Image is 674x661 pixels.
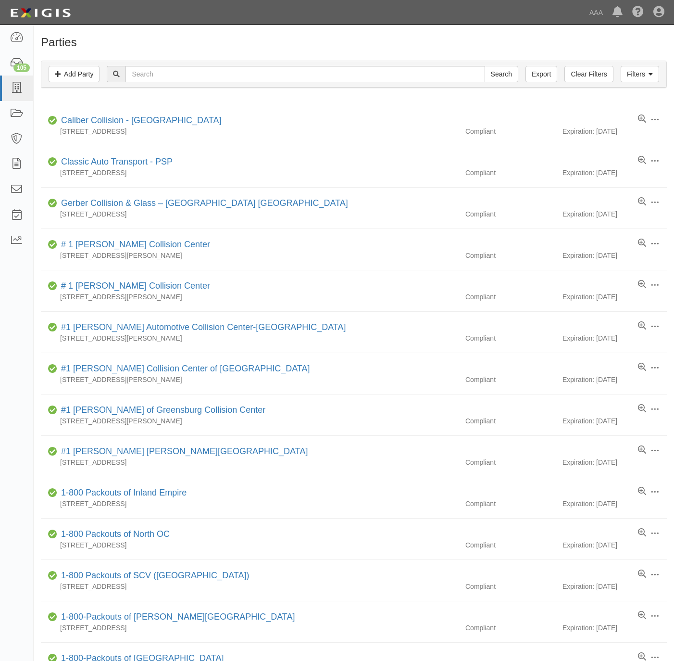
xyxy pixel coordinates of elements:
[458,209,562,219] div: Compliant
[48,200,57,207] i: Compliant
[458,416,562,426] div: Compliant
[458,375,562,384] div: Compliant
[585,3,608,22] a: AAA
[57,570,249,582] div: 1-800 Packouts of SCV (Santa Clarita Valley)
[57,445,308,458] div: #1 Cochran Robinson Township
[562,333,667,343] div: Expiration: [DATE]
[458,168,562,178] div: Compliant
[638,156,646,165] a: View results summary
[48,283,57,290] i: Compliant
[61,240,210,249] a: # 1 [PERSON_NAME] Collision Center
[41,458,458,467] div: [STREET_ADDRESS]
[638,487,646,496] a: View results summary
[458,540,562,550] div: Compliant
[564,66,613,82] a: Clear Filters
[458,499,562,508] div: Compliant
[458,127,562,136] div: Compliant
[458,582,562,591] div: Compliant
[638,445,646,455] a: View results summary
[57,239,210,251] div: # 1 Cochran Collision Center
[48,448,57,455] i: Compliant
[562,251,667,260] div: Expiration: [DATE]
[61,488,187,497] a: 1-800 Packouts of Inland Empire
[458,292,562,302] div: Compliant
[458,251,562,260] div: Compliant
[57,114,221,127] div: Caliber Collision - Gainesville
[638,280,646,290] a: View results summary
[41,540,458,550] div: [STREET_ADDRESS]
[48,407,57,414] i: Compliant
[621,66,659,82] a: Filters
[41,582,458,591] div: [STREET_ADDRESS]
[638,404,646,414] a: View results summary
[562,416,667,426] div: Expiration: [DATE]
[61,157,173,166] a: Classic Auto Transport - PSP
[638,570,646,579] a: View results summary
[638,528,646,538] a: View results summary
[632,7,644,18] i: Help Center - Complianz
[41,209,458,219] div: [STREET_ADDRESS]
[562,127,667,136] div: Expiration: [DATE]
[41,127,458,136] div: [STREET_ADDRESS]
[638,321,646,331] a: View results summary
[125,66,485,82] input: Search
[7,4,74,22] img: logo-5460c22ac91f19d4615b14bd174203de0afe785f0fc80cf4dbbc73dc1793850b.png
[57,363,310,375] div: #1 Cochran Collision Center of Greensburg
[57,487,187,499] div: 1-800 Packouts of Inland Empire
[41,292,458,302] div: [STREET_ADDRESS][PERSON_NAME]
[61,115,221,125] a: Caliber Collision - [GEOGRAPHIC_DATA]
[638,363,646,372] a: View results summary
[57,280,210,292] div: # 1 Cochran Collision Center
[48,572,57,579] i: Compliant
[48,159,57,165] i: Compliant
[638,239,646,248] a: View results summary
[458,458,562,467] div: Compliant
[61,281,210,291] a: # 1 [PERSON_NAME] Collision Center
[48,324,57,331] i: Compliant
[61,529,170,539] a: 1-800 Packouts of North OC
[57,197,348,210] div: Gerber Collision & Glass – Houston Brighton
[562,292,667,302] div: Expiration: [DATE]
[41,499,458,508] div: [STREET_ADDRESS]
[562,375,667,384] div: Expiration: [DATE]
[638,197,646,207] a: View results summary
[562,168,667,178] div: Expiration: [DATE]
[41,416,458,426] div: [STREET_ADDRESS][PERSON_NAME]
[57,321,346,334] div: #1 Cochran Automotive Collision Center-Monroeville
[61,446,308,456] a: #1 [PERSON_NAME] [PERSON_NAME][GEOGRAPHIC_DATA]
[485,66,518,82] input: Search
[41,36,667,49] h1: Parties
[57,528,170,541] div: 1-800 Packouts of North OC
[57,156,173,168] div: Classic Auto Transport - PSP
[638,114,646,124] a: View results summary
[49,66,100,82] a: Add Party
[61,571,249,580] a: 1-800 Packouts of SCV ([GEOGRAPHIC_DATA])
[61,322,346,332] a: #1 [PERSON_NAME] Automotive Collision Center-[GEOGRAPHIC_DATA]
[48,117,57,124] i: Compliant
[61,612,295,622] a: 1-800-Packouts of [PERSON_NAME][GEOGRAPHIC_DATA]
[61,364,310,373] a: #1 [PERSON_NAME] Collision Center of [GEOGRAPHIC_DATA]
[48,490,57,496] i: Compliant
[638,611,646,621] a: View results summary
[48,614,57,621] i: Compliant
[562,540,667,550] div: Expiration: [DATE]
[13,64,30,72] div: 105
[41,168,458,178] div: [STREET_ADDRESS]
[61,198,348,208] a: Gerber Collision & Glass – [GEOGRAPHIC_DATA] [GEOGRAPHIC_DATA]
[562,499,667,508] div: Expiration: [DATE]
[41,623,458,633] div: [STREET_ADDRESS]
[48,242,57,248] i: Compliant
[57,611,295,623] div: 1-800-Packouts of Beverly Hills
[562,623,667,633] div: Expiration: [DATE]
[458,333,562,343] div: Compliant
[41,375,458,384] div: [STREET_ADDRESS][PERSON_NAME]
[458,623,562,633] div: Compliant
[525,66,557,82] a: Export
[562,458,667,467] div: Expiration: [DATE]
[48,366,57,372] i: Compliant
[562,209,667,219] div: Expiration: [DATE]
[57,404,265,417] div: #1 Cochran of Greensburg Collision Center
[61,405,265,415] a: #1 [PERSON_NAME] of Greensburg Collision Center
[41,333,458,343] div: [STREET_ADDRESS][PERSON_NAME]
[48,531,57,538] i: Compliant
